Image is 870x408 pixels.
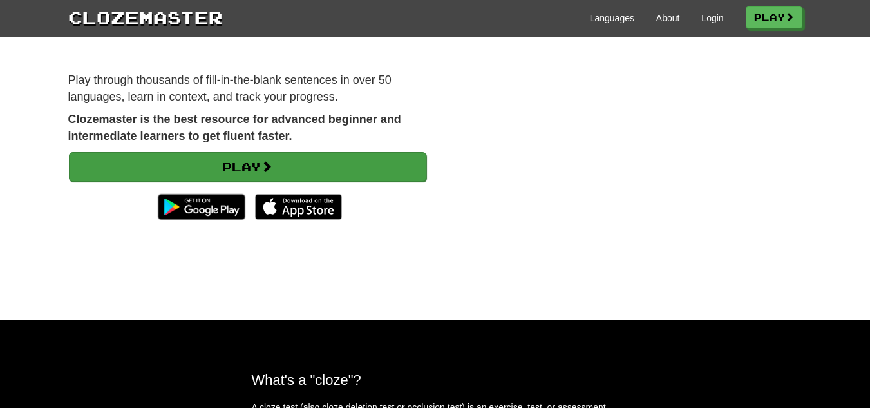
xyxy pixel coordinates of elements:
a: Login [701,12,723,24]
p: Play through thousands of fill-in-the-blank sentences in over 50 languages, learn in context, and... [68,72,426,105]
strong: Clozemaster is the best resource for advanced beginner and intermediate learners to get fluent fa... [68,113,401,142]
img: Download_on_the_App_Store_Badge_US-UK_135x40-25178aeef6eb6b83b96f5f2d004eda3bffbb37122de64afbaef7... [255,194,342,220]
a: Languages [590,12,634,24]
img: Get it on Google Play [151,188,251,226]
h2: What's a "cloze"? [252,372,619,388]
a: Clozemaster [68,5,223,29]
a: Play [69,152,426,182]
a: About [656,12,680,24]
a: Play [746,6,802,28]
